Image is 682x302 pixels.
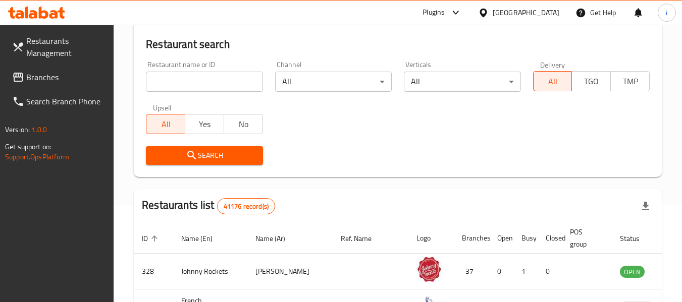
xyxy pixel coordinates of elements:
[134,254,173,289] td: 328
[185,114,224,134] button: Yes
[26,35,106,59] span: Restaurants Management
[610,71,650,91] button: TMP
[615,74,646,89] span: TMP
[150,117,181,132] span: All
[666,7,667,18] span: i
[142,198,275,214] h2: Restaurants list
[341,232,385,245] span: Ref. Name
[5,150,69,163] a: Support.OpsPlatform
[181,232,226,245] span: Name (En)
[189,117,220,132] span: Yes
[5,140,51,153] span: Get support on:
[5,123,30,136] span: Version:
[255,232,298,245] span: Name (Ar)
[538,254,562,289] td: 0
[620,232,653,245] span: Status
[26,95,106,107] span: Search Branch Phone
[634,194,658,218] div: Export file
[4,89,114,113] a: Search Branch Phone
[146,37,650,52] h2: Restaurant search
[538,223,562,254] th: Closed
[146,146,263,165] button: Search
[423,7,445,19] div: Plugins
[224,114,263,134] button: No
[228,117,259,132] span: No
[416,257,442,282] img: Johnny Rockets
[493,7,559,18] div: [GEOGRAPHIC_DATA]
[247,254,333,289] td: [PERSON_NAME]
[538,74,568,89] span: All
[146,114,185,134] button: All
[454,223,489,254] th: Branches
[540,61,565,68] label: Delivery
[218,202,275,211] span: 41176 record(s)
[275,72,392,92] div: All
[571,71,611,91] button: TGO
[146,72,263,92] input: Search for restaurant name or ID..
[404,72,520,92] div: All
[4,65,114,89] a: Branches
[576,74,607,89] span: TGO
[533,71,572,91] button: All
[513,254,538,289] td: 1
[620,266,645,278] span: OPEN
[26,71,106,83] span: Branches
[489,254,513,289] td: 0
[154,149,254,162] span: Search
[217,198,275,214] div: Total records count
[513,223,538,254] th: Busy
[4,29,114,65] a: Restaurants Management
[153,104,172,111] label: Upsell
[408,223,454,254] th: Logo
[454,254,489,289] td: 37
[142,232,161,245] span: ID
[489,223,513,254] th: Open
[31,123,47,136] span: 1.0.0
[570,226,600,250] span: POS group
[173,254,247,289] td: Johnny Rockets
